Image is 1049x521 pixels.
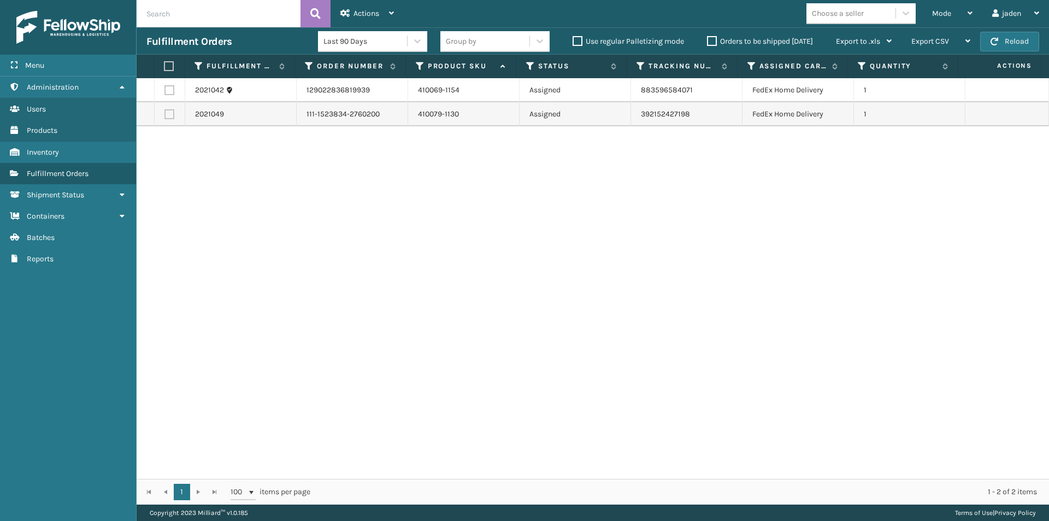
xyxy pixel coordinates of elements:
span: Containers [27,212,64,221]
label: Order Number [317,61,384,71]
span: Inventory [27,148,59,157]
td: 1 [854,78,965,102]
a: 1 [174,484,190,500]
span: Export CSV [911,37,949,46]
td: 111-1523834-2760200 [297,102,408,126]
label: Use regular Palletizing mode [573,37,684,46]
span: 100 [231,487,247,497]
span: Actions [353,9,379,18]
a: Privacy Policy [994,509,1036,517]
td: 129022836819939 [297,78,408,102]
span: Export to .xls [836,37,880,46]
a: 410069-1154 [418,85,459,95]
span: Shipment Status [27,190,84,200]
label: Tracking Number [649,61,716,71]
a: 392152427198 [641,109,690,119]
label: Quantity [870,61,937,71]
h3: Fulfillment Orders [146,35,232,48]
span: Fulfillment Orders [27,169,89,178]
label: Product SKU [428,61,495,71]
span: Reports [27,254,54,264]
a: 410079-1130 [418,109,459,119]
p: Copyright 2023 Milliard™ v 1.0.185 [150,505,248,521]
span: Batches [27,233,55,242]
label: Status [538,61,605,71]
label: Assigned Carrier Service [759,61,827,71]
a: 883596584071 [641,85,693,95]
span: Actions [962,57,1039,75]
div: 1 - 2 of 2 items [326,487,1037,497]
td: Assigned [520,102,631,126]
a: 2021042 [195,85,224,96]
div: Choose a seller [812,8,864,19]
span: Users [27,104,46,114]
td: FedEx Home Delivery [742,102,854,126]
img: logo [16,11,120,44]
label: Orders to be shipped [DATE] [707,37,813,46]
div: | [955,505,1036,521]
a: 2021049 [195,109,224,120]
div: Last 90 Days [323,36,408,47]
span: items per page [231,484,310,500]
label: Fulfillment Order Id [207,61,274,71]
span: Administration [27,83,79,92]
button: Reload [980,32,1039,51]
a: Terms of Use [955,509,993,517]
td: Assigned [520,78,631,102]
span: Mode [932,9,951,18]
div: Group by [446,36,476,47]
td: 1 [854,102,965,126]
td: FedEx Home Delivery [742,78,854,102]
span: Menu [25,61,44,70]
span: Products [27,126,57,135]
